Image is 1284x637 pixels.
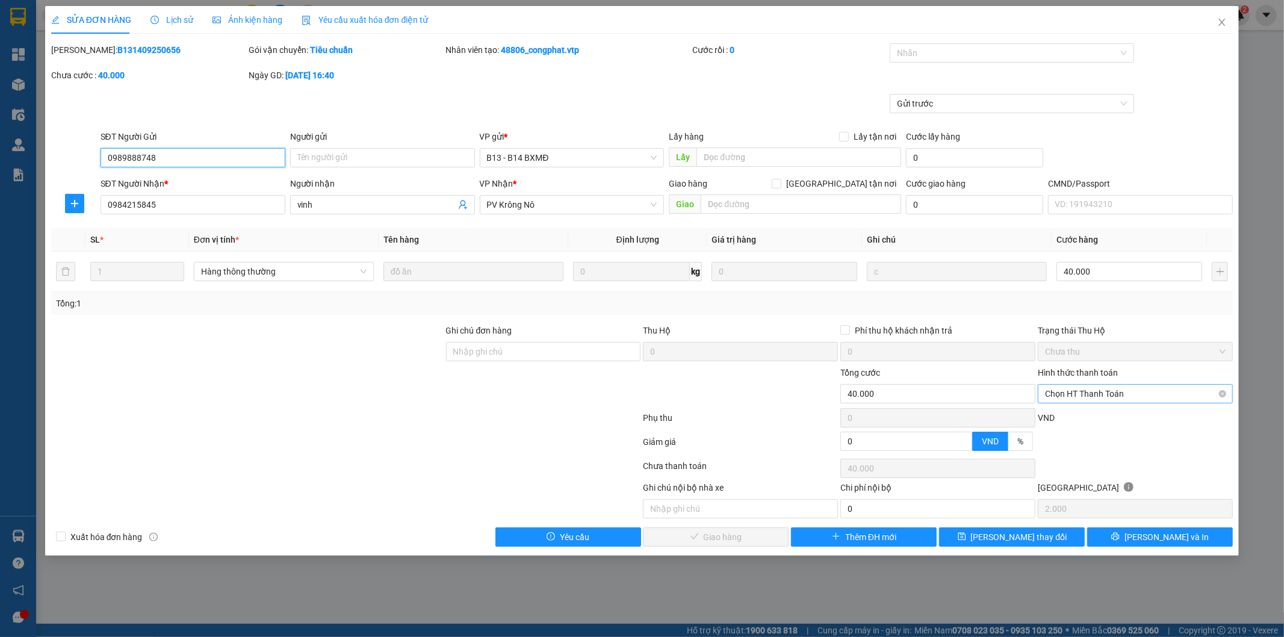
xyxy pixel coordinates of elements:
[56,297,495,310] div: Tổng: 1
[1017,437,1023,446] span: %
[642,459,840,480] div: Chưa thanh toán
[958,532,966,542] span: save
[458,200,468,210] span: user-add
[840,481,1035,499] div: Chi phí nội bộ
[642,435,840,456] div: Giảm giá
[1038,368,1118,378] label: Hình thức thanh toán
[939,527,1085,547] button: save[PERSON_NAME] thay đổi
[1212,262,1228,281] button: plus
[1038,324,1233,337] div: Trạng thái Thu Hộ
[971,530,1067,544] span: [PERSON_NAME] thay đổi
[310,45,353,55] b: Tiêu chuẩn
[712,262,857,281] input: 0
[840,368,880,378] span: Tổng cước
[51,15,131,25] span: SỬA ĐƠN HÀNG
[850,324,957,337] span: Phí thu hộ khách nhận trả
[51,16,60,24] span: edit
[560,530,589,544] span: Yêu cầu
[150,15,193,25] span: Lịch sử
[101,177,285,190] div: SĐT Người Nhận
[692,43,887,57] div: Cước rồi :
[616,235,659,244] span: Định lượng
[285,70,334,80] b: [DATE] 16:40
[383,235,419,244] span: Tên hàng
[547,532,555,542] span: exclamation-circle
[1205,6,1239,40] button: Close
[1124,530,1209,544] span: [PERSON_NAME] và In
[845,530,896,544] span: Thêm ĐH mới
[712,235,756,244] span: Giá trị hàng
[290,130,475,143] div: Người gửi
[906,132,960,141] label: Cước lấy hàng
[696,148,901,167] input: Dọc đường
[982,437,999,446] span: VND
[669,132,704,141] span: Lấy hàng
[642,411,840,432] div: Phụ thu
[1045,385,1226,403] span: Chọn HT Thanh Toán
[1087,527,1233,547] button: printer[PERSON_NAME] và In
[791,527,937,547] button: plusThêm ĐH mới
[290,177,475,190] div: Người nhận
[1038,413,1055,423] span: VND
[487,149,657,167] span: B13 - B14 BXMĐ
[867,262,1047,281] input: Ghi Chú
[906,179,966,188] label: Cước giao hàng
[730,45,734,55] b: 0
[495,527,641,547] button: exclamation-circleYêu cầu
[701,194,901,214] input: Dọc đường
[480,179,513,188] span: VP Nhận
[669,148,696,167] span: Lấy
[65,194,84,213] button: plus
[906,195,1043,214] input: Cước giao hàng
[1056,235,1098,244] span: Cước hàng
[117,45,181,55] b: B131409250656
[212,15,282,25] span: Ảnh kiện hàng
[302,16,311,25] img: icon
[302,15,429,25] span: Yêu cầu xuất hóa đơn điện tử
[149,533,158,541] span: info-circle
[194,235,239,244] span: Đơn vị tính
[98,70,125,80] b: 40.000
[862,228,1052,252] th: Ghi chú
[383,262,563,281] input: VD: Bàn, Ghế
[643,499,838,518] input: Nhập ghi chú
[150,16,159,24] span: clock-circle
[643,481,838,499] div: Ghi chú nội bộ nhà xe
[201,263,367,281] span: Hàng thông thường
[669,179,707,188] span: Giao hàng
[1219,390,1226,397] span: close-circle
[849,130,901,143] span: Lấy tận nơi
[781,177,901,190] span: [GEOGRAPHIC_DATA] tận nơi
[249,69,444,82] div: Ngày GD:
[669,194,701,214] span: Giao
[1048,177,1233,190] div: CMND/Passport
[1111,532,1120,542] span: printer
[480,130,665,143] div: VP gửi
[1045,343,1226,361] span: Chưa thu
[446,326,512,335] label: Ghi chú đơn hàng
[51,69,246,82] div: Chưa cước :
[487,196,657,214] span: PV Krông Nô
[66,199,84,208] span: plus
[1038,481,1233,499] div: [GEOGRAPHIC_DATA]
[446,342,641,361] input: Ghi chú đơn hàng
[51,43,246,57] div: [PERSON_NAME]:
[690,262,702,281] span: kg
[66,530,147,544] span: Xuất hóa đơn hàng
[446,43,690,57] div: Nhân viên tạo:
[101,130,285,143] div: SĐT Người Gửi
[832,532,840,542] span: plus
[644,527,789,547] button: checkGiao hàng
[906,148,1043,167] input: Cước lấy hàng
[249,43,444,57] div: Gói vận chuyển:
[501,45,580,55] b: 48806_congphat.vtp
[1124,482,1134,492] span: info-circle
[1217,17,1227,27] span: close
[643,326,671,335] span: Thu Hộ
[56,262,75,281] button: delete
[212,16,221,24] span: picture
[90,235,100,244] span: SL
[897,95,1127,113] span: Gửi trước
